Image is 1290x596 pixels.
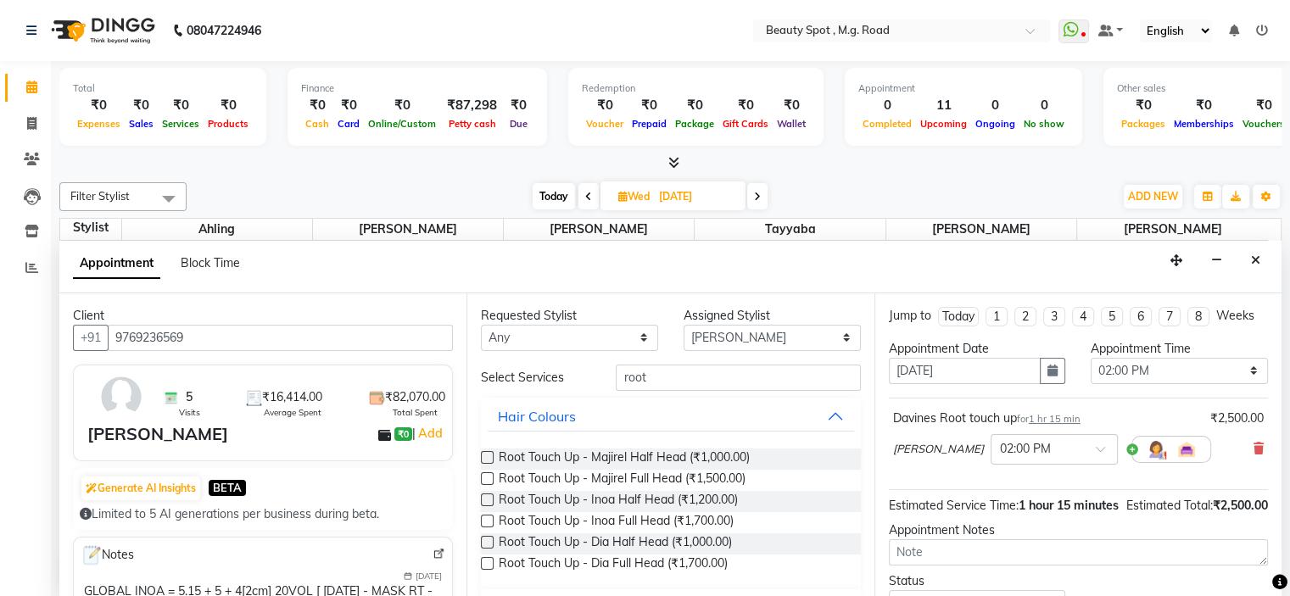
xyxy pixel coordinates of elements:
[1146,439,1166,460] img: Hairdresser.png
[97,372,146,421] img: avatar
[671,118,718,130] span: Package
[893,441,984,458] span: [PERSON_NAME]
[412,423,445,443] span: |
[73,307,453,325] div: Client
[1187,307,1209,326] li: 8
[81,476,200,500] button: Generate AI Insights
[499,470,746,491] span: Root Touch Up - Majirel Full Head (₹1,500.00)
[416,570,442,582] span: [DATE]
[187,7,261,54] b: 08047224946
[385,388,445,406] span: ₹82,070.00
[125,96,158,115] div: ₹0
[364,118,440,130] span: Online/Custom
[504,96,533,115] div: ₹0
[889,521,1268,539] div: Appointment Notes
[333,96,364,115] div: ₹0
[186,388,193,406] span: 5
[73,96,125,115] div: ₹0
[695,219,885,240] span: Tayyaba
[1029,413,1081,425] span: 1 hr 15 min
[628,96,671,115] div: ₹0
[499,533,732,554] span: Root Touch Up - Dia Half Head (₹1,000.00)
[1238,96,1289,115] div: ₹0
[1117,96,1170,115] div: ₹0
[916,118,971,130] span: Upcoming
[209,480,246,496] span: BETA
[1072,307,1094,326] li: 4
[1017,413,1081,425] small: for
[614,190,654,203] span: Wed
[616,365,860,391] input: Search by service name
[505,118,532,130] span: Due
[889,358,1041,384] input: yyyy-mm-dd
[488,401,853,432] button: Hair Colours
[80,505,446,523] div: Limited to 5 AI generations per business during beta.
[73,248,160,279] span: Appointment
[1159,307,1181,326] li: 7
[204,96,253,115] div: ₹0
[158,118,204,130] span: Services
[125,118,158,130] span: Sales
[582,81,810,96] div: Redemption
[1170,118,1238,130] span: Memberships
[60,219,121,237] div: Stylist
[773,96,810,115] div: ₹0
[1019,96,1069,115] div: 0
[858,81,1069,96] div: Appointment
[942,308,974,326] div: Today
[889,572,1066,590] div: Status
[1019,118,1069,130] span: No show
[1210,409,1264,427] div: ₹2,500.00
[886,219,1076,240] span: [PERSON_NAME]
[333,118,364,130] span: Card
[1117,118,1170,130] span: Packages
[1091,340,1268,358] div: Appointment Time
[108,325,453,351] input: Search by Name/Mobile/Email/Code
[122,219,312,240] span: Ahling
[582,118,628,130] span: Voucher
[204,118,253,130] span: Products
[504,219,694,240] span: [PERSON_NAME]
[1077,219,1268,240] span: [PERSON_NAME]
[499,512,734,533] span: Root Touch Up - Inoa Full Head (₹1,700.00)
[671,96,718,115] div: ₹0
[262,388,322,406] span: ₹16,414.00
[1126,498,1213,513] span: Estimated Total:
[70,189,130,203] span: Filter Stylist
[1170,96,1238,115] div: ₹0
[1243,248,1268,274] button: Close
[393,406,438,419] span: Total Spent
[499,448,750,470] span: Root Touch Up - Majirel Half Head (₹1,000.00)
[1238,118,1289,130] span: Vouchers
[654,184,739,209] input: 2025-09-03
[684,307,861,325] div: Assigned Stylist
[499,491,738,512] span: Root Touch Up - Inoa Half Head (₹1,200.00)
[1128,190,1178,203] span: ADD NEW
[1124,185,1182,209] button: ADD NEW
[87,421,228,447] div: [PERSON_NAME]
[628,118,671,130] span: Prepaid
[1176,439,1197,460] img: Interior.png
[181,255,240,270] span: Block Time
[582,96,628,115] div: ₹0
[533,183,575,209] span: Today
[971,118,1019,130] span: Ongoing
[394,427,412,441] span: ₹0
[313,219,503,240] span: [PERSON_NAME]
[1043,307,1065,326] li: 3
[73,118,125,130] span: Expenses
[73,81,253,96] div: Total
[468,369,603,387] div: Select Services
[1101,307,1123,326] li: 5
[440,96,504,115] div: ₹87,298
[858,118,916,130] span: Completed
[916,96,971,115] div: 11
[718,96,773,115] div: ₹0
[81,544,134,566] span: Notes
[1019,498,1119,513] span: 1 hour 15 minutes
[364,96,440,115] div: ₹0
[301,96,333,115] div: ₹0
[971,96,1019,115] div: 0
[1014,307,1036,326] li: 2
[1213,498,1268,513] span: ₹2,500.00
